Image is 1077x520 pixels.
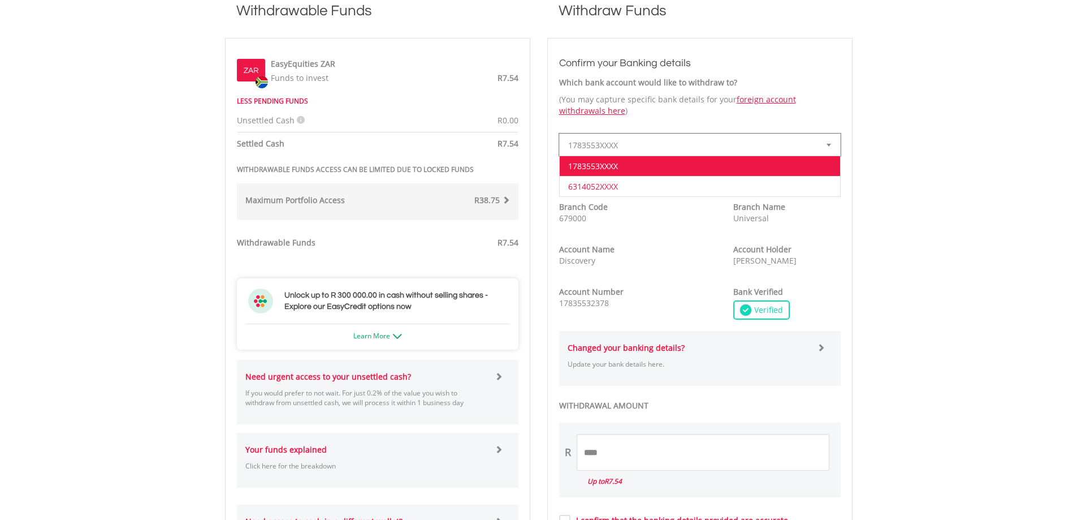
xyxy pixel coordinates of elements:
[237,138,284,149] strong: Settled Cash
[353,331,402,341] a: Learn More
[284,290,507,312] h3: Unlock up to R 300 000.00 in cash without selling shares - Explore our EasyCredit options now
[498,115,518,126] span: R0.00
[271,72,328,83] span: Funds to invest
[559,94,796,116] a: foreign account withdrawals here
[559,244,615,255] strong: Account Name
[565,445,571,460] div: R
[393,334,402,339] img: ec-arrow-down.png
[237,237,315,248] strong: Withdrawable Funds
[560,156,840,176] li: 1783553XXXX
[498,72,518,83] span: R7.54
[559,286,624,297] strong: Account Number
[559,213,586,224] span: 679000
[245,444,327,455] strong: Your funds explained
[271,58,335,70] label: EasyEquities ZAR
[245,195,345,205] strong: Maximum Portfolio Access
[733,213,769,224] span: Universal
[237,96,308,106] strong: LESS PENDING FUNDS
[559,298,609,308] span: 17835532378
[245,461,487,471] p: Click here for the breakdown
[733,244,791,255] strong: Account Holder
[604,476,622,486] span: R7.54
[733,255,797,266] span: [PERSON_NAME]
[237,115,295,126] span: Unsettled Cash
[547,1,853,32] h1: Withdraw Funds
[559,77,737,88] strong: Which bank account would like to withdraw to?
[559,201,608,212] strong: Branch Code
[248,289,273,313] img: ec-flower.svg
[244,65,258,76] label: ZAR
[498,237,518,248] span: R7.54
[474,195,500,205] span: R38.75
[498,138,518,149] span: R7.54
[559,55,841,71] h3: Confirm your Banking details
[225,1,530,32] h1: Withdrawable Funds
[559,255,595,266] span: Discovery
[559,400,841,411] label: WITHDRAWAL AMOUNT
[245,371,411,382] strong: Need urgent access to your unsettled cash?
[733,201,785,212] strong: Branch Name
[237,165,474,174] strong: WITHDRAWABLE FUNDS ACCESS CAN BE LIMITED DUE TO LOCKED FUNDS
[560,176,840,196] li: 6314052XXXX
[568,342,685,353] strong: Changed your banking details?
[751,304,783,316] span: Verified
[559,94,841,117] p: (You may capture specific bank details for your )
[568,134,815,157] span: 1783553XXXX
[256,76,268,88] img: zar.png
[568,359,809,369] p: Update your bank details here.
[245,388,487,407] p: If you would prefer to not wait. For just 0.2% of the value you wish to withdraw from unsettled c...
[733,286,783,297] strong: Bank Verified
[587,476,622,486] i: Up to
